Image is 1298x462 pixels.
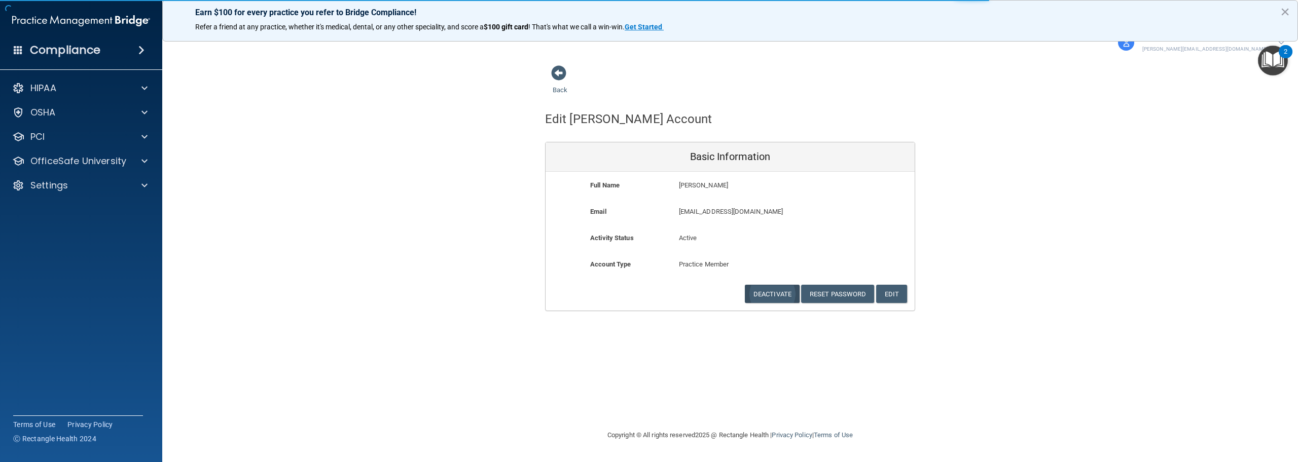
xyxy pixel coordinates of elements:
img: arrow-down.227dba2b.svg [1278,41,1284,45]
p: Earn $100 for every practice you refer to Bridge Compliance! [195,8,1265,17]
a: Back [553,74,567,94]
b: Activity Status [590,234,634,242]
p: PCI [30,131,45,143]
div: 2 [1284,52,1287,65]
span: ! That's what we call a win-win. [528,23,625,31]
a: Terms of Use [13,419,55,430]
span: Ⓒ Rectangle Health 2024 [13,434,96,444]
button: Deactivate [745,285,800,303]
a: Settings [12,179,148,191]
p: HIPAA [30,82,56,94]
h4: Edit [PERSON_NAME] Account [545,112,712,126]
a: Get Started [625,23,664,31]
a: Privacy Policy [67,419,113,430]
p: OSHA [30,106,56,119]
p: Practice Member [679,258,782,271]
p: [PERSON_NAME] [679,179,841,191]
button: Reset Password [801,285,874,303]
a: Privacy Policy [772,431,812,439]
span: Refer a friend at any practice, whether it's medical, dental, or any other speciality, and score a [195,23,484,31]
a: OSHA [12,106,148,119]
p: [EMAIL_ADDRESS][DOMAIN_NAME] [679,206,841,218]
button: Edit [876,285,907,303]
div: Copyright © All rights reserved 2025 @ Rectangle Health | | [545,419,915,451]
strong: Get Started [625,23,662,31]
a: OfficeSafe University [12,155,148,167]
button: Open Resource Center, 2 new notifications [1258,46,1288,75]
div: Basic Information [546,142,915,172]
img: avatar.17b06cb7.svg [1118,34,1134,51]
a: Terms of Use [814,431,853,439]
strong: $100 gift card [484,23,528,31]
b: Account Type [590,260,631,268]
a: PCI [12,131,148,143]
b: Email [590,208,606,215]
a: HIPAA [12,82,148,94]
p: OfficeSafe University [30,155,126,167]
h4: Compliance [30,43,100,57]
b: Full Name [590,181,620,189]
p: [PERSON_NAME][EMAIL_ADDRESS][DOMAIN_NAME] [1142,45,1268,54]
button: Close [1280,4,1290,20]
p: Active [679,232,782,244]
p: Settings [30,179,68,191]
img: PMB logo [12,11,150,31]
